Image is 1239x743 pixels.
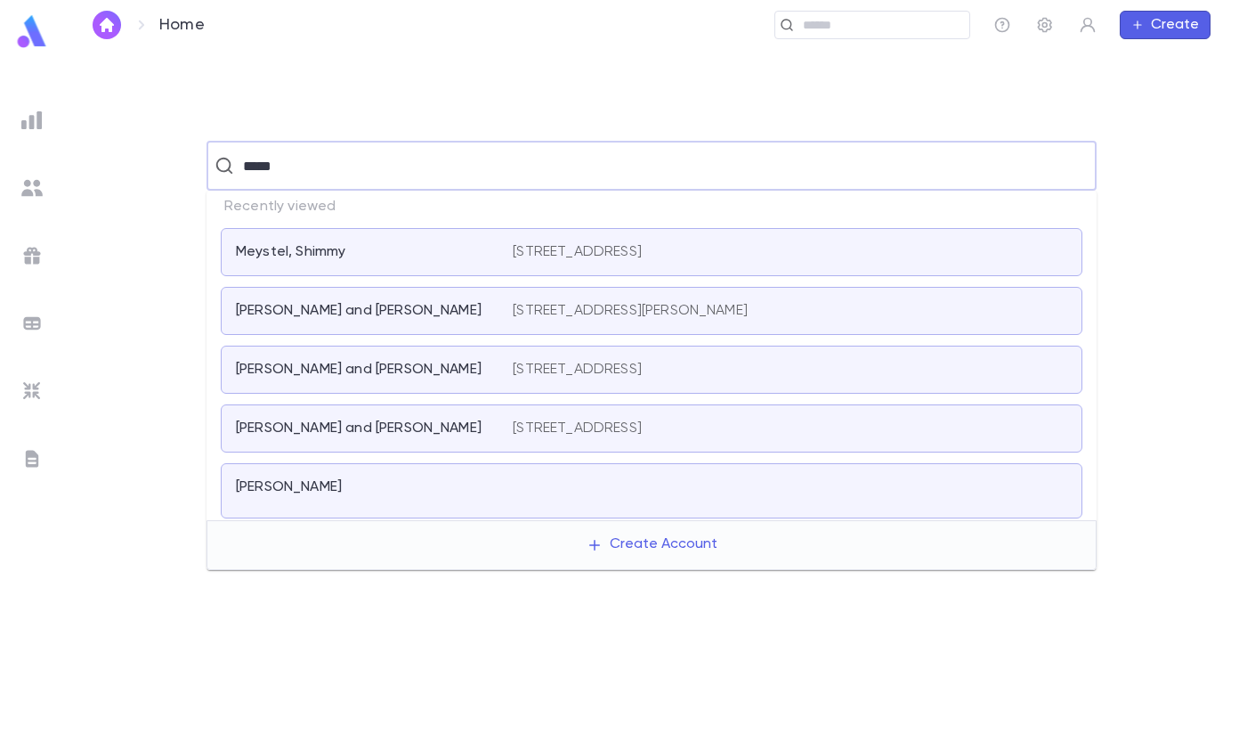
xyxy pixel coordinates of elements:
[21,448,43,469] img: letters_grey.7941b92b52307dd3b8a917253454ce1c.svg
[96,18,117,32] img: home_white.a664292cf8c1dea59945f0da9f25487c.svg
[513,302,748,320] p: [STREET_ADDRESS][PERSON_NAME]
[14,14,50,49] img: logo
[513,243,642,261] p: [STREET_ADDRESS]
[236,361,482,379] p: [PERSON_NAME] and [PERSON_NAME]
[21,313,43,334] img: batches_grey.339ca447c9d9533ef1741baa751efc33.svg
[21,110,43,131] img: reports_grey.c525e4749d1bce6a11f5fe2a8de1b229.svg
[21,380,43,402] img: imports_grey.530a8a0e642e233f2baf0ef88e8c9fcb.svg
[159,15,205,35] p: Home
[513,420,642,437] p: [STREET_ADDRESS]
[21,245,43,266] img: campaigns_grey.99e729a5f7ee94e3726e6486bddda8f1.svg
[206,191,1097,223] p: Recently viewed
[236,478,342,496] p: [PERSON_NAME]
[236,243,345,261] p: Meystel, Shimmy
[1120,11,1211,39] button: Create
[21,177,43,199] img: students_grey.60c7aba0da46da39d6d829b817ac14fc.svg
[236,420,482,437] p: [PERSON_NAME] and [PERSON_NAME]
[513,361,642,379] p: [STREET_ADDRESS]
[572,528,732,562] button: Create Account
[236,302,482,320] p: [PERSON_NAME] and [PERSON_NAME]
